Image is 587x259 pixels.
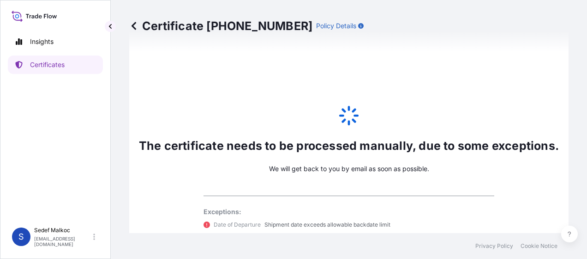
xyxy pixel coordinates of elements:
[129,18,312,33] p: Certificate [PHONE_NUMBER]
[214,220,261,229] p: Date of Departure
[269,164,429,173] p: We will get back to you by email as soon as possible.
[139,138,559,153] p: The certificate needs to be processed manually, due to some exceptions.
[30,37,54,46] p: Insights
[316,21,356,31] p: Policy Details
[8,55,103,74] a: Certificates
[34,227,91,234] p: Sedef Malkoc
[8,32,103,51] a: Insights
[204,207,494,216] p: Exceptions:
[18,232,24,241] span: S
[34,236,91,247] p: [EMAIL_ADDRESS][DOMAIN_NAME]
[264,220,390,229] p: Shipment date exceeds allowable backdate limit
[521,242,557,250] a: Cookie Notice
[475,242,513,250] a: Privacy Policy
[30,60,65,69] p: Certificates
